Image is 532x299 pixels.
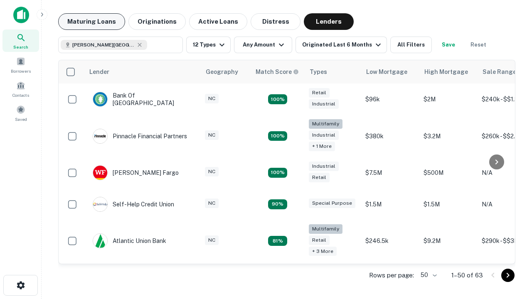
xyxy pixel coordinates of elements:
[72,41,135,49] span: [PERSON_NAME][GEOGRAPHIC_DATA], [GEOGRAPHIC_DATA]
[93,233,166,248] div: Atlantic Union Bank
[2,102,39,124] a: Saved
[310,67,327,77] div: Types
[84,60,201,83] th: Lender
[417,269,438,281] div: 50
[205,167,219,176] div: NC
[58,13,125,30] button: Maturing Loans
[366,67,407,77] div: Low Mortgage
[465,37,492,53] button: Reset
[490,233,532,272] iframe: Chat Widget
[302,40,383,50] div: Originated Last 6 Months
[309,119,342,129] div: Multifamily
[89,67,109,77] div: Lender
[93,197,107,211] img: picture
[361,115,419,157] td: $380k
[128,13,186,30] button: Originations
[419,189,478,220] td: $1.5M
[205,130,219,140] div: NC
[205,199,219,208] div: NC
[201,60,251,83] th: Geography
[424,67,468,77] div: High Mortgage
[419,157,478,189] td: $500M
[309,235,330,245] div: Retail
[189,13,247,30] button: Active Loans
[419,220,478,262] td: $9.2M
[15,116,27,123] span: Saved
[2,29,39,52] a: Search
[483,67,516,77] div: Sale Range
[13,44,28,50] span: Search
[309,247,337,256] div: + 3 more
[268,199,287,209] div: Matching Properties: 11, hasApolloMatch: undefined
[361,220,419,262] td: $246.5k
[268,168,287,178] div: Matching Properties: 14, hasApolloMatch: undefined
[361,60,419,83] th: Low Mortgage
[11,68,31,74] span: Borrowers
[309,88,330,98] div: Retail
[251,60,305,83] th: Capitalize uses an advanced AI algorithm to match your search with the best lender. The match sco...
[304,13,354,30] button: Lenders
[205,235,219,245] div: NC
[2,78,39,100] a: Contacts
[268,94,287,104] div: Matching Properties: 15, hasApolloMatch: undefined
[296,37,387,53] button: Originated Last 6 Months
[309,162,339,171] div: Industrial
[309,199,355,208] div: Special Purpose
[93,166,107,180] img: picture
[93,197,174,212] div: Self-help Credit Union
[93,129,187,144] div: Pinnacle Financial Partners
[13,7,29,23] img: capitalize-icon.png
[186,37,231,53] button: 12 Types
[361,189,419,220] td: $1.5M
[451,270,483,280] p: 1–50 of 63
[419,83,478,115] td: $2M
[2,54,39,76] a: Borrowers
[309,224,342,234] div: Multifamily
[256,67,297,76] h6: Match Score
[251,13,300,30] button: Distress
[93,92,107,106] img: picture
[268,131,287,141] div: Matching Properties: 22, hasApolloMatch: undefined
[206,67,238,77] div: Geography
[419,60,478,83] th: High Mortgage
[309,130,339,140] div: Industrial
[361,157,419,189] td: $7.5M
[369,270,414,280] p: Rows per page:
[12,92,29,98] span: Contacts
[256,67,299,76] div: Capitalize uses an advanced AI algorithm to match your search with the best lender. The match sco...
[234,37,292,53] button: Any Amount
[501,269,515,282] button: Go to next page
[93,165,179,180] div: [PERSON_NAME] Fargo
[93,129,107,143] img: picture
[205,94,219,103] div: NC
[419,115,478,157] td: $3.2M
[309,99,339,109] div: Industrial
[309,142,335,151] div: + 1 more
[390,37,432,53] button: All Filters
[435,37,462,53] button: Save your search to get updates of matches that match your search criteria.
[361,83,419,115] td: $96k
[305,60,361,83] th: Types
[93,92,192,107] div: Bank Of [GEOGRAPHIC_DATA]
[93,234,107,248] img: picture
[309,173,330,182] div: Retail
[268,236,287,246] div: Matching Properties: 10, hasApolloMatch: undefined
